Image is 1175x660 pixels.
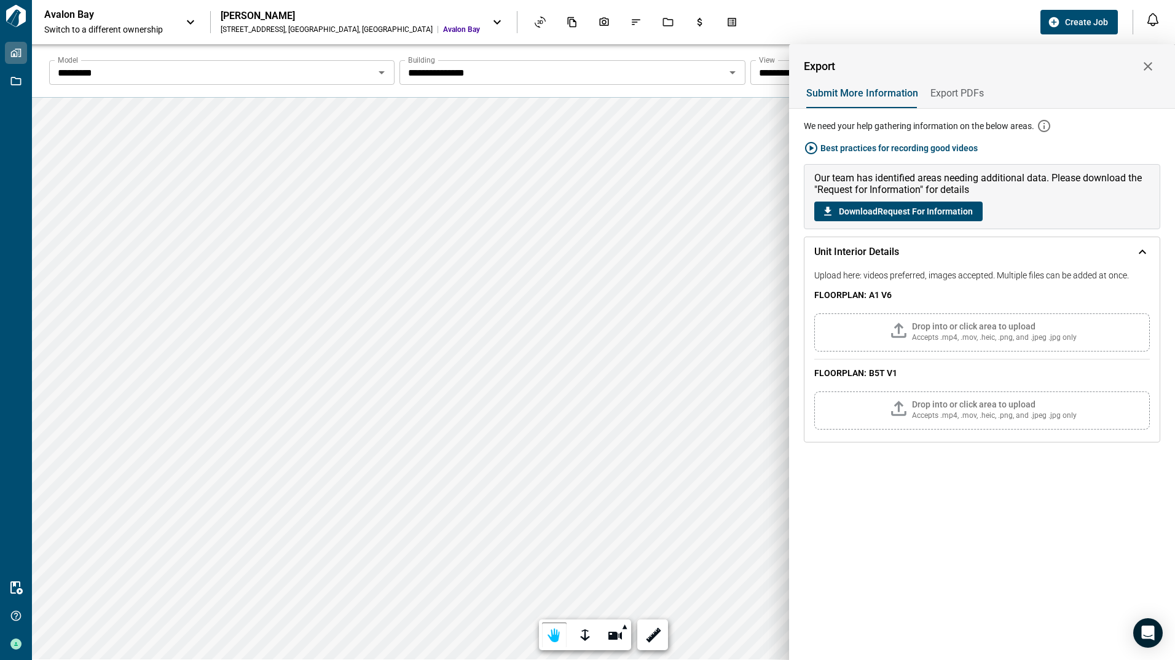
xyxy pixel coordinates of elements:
span: Unit Interior Details [814,246,899,258]
span: Export [804,60,835,73]
div: base tabs [794,79,1160,108]
span: Drop into or click area to upload [912,321,1035,331]
span: FLOORPLAN: [814,367,867,379]
span: We need your help gathering information on the below areas. [804,120,1034,132]
span: Export PDFs [930,87,984,100]
span: Drop into or click area to upload [912,399,1035,409]
span: Accepts .mp4, .mov, .heic, .png, and .jpeg .jpg only [912,332,1077,342]
div: Our team has identified areas needing additional data. Please download the "Request for Informati... [814,172,1150,195]
span: Submit More Information [806,87,918,100]
span: Best practices for recording good videos [820,142,978,154]
span: Download Request for Information [839,205,973,218]
span: A1 V6 [869,290,892,300]
span: FLOORPLAN: [814,289,867,301]
span: Accepts .mp4, .mov, .heic, .png, and .jpeg .jpg only [912,411,1077,420]
span: B5T V1 [869,368,897,378]
span: Upload here: videos preferred, images accepted. Multiple files can be added at once. [814,270,1129,280]
button: DownloadRequest for Information [814,202,983,221]
button: Best practices for recording good videos [804,137,983,159]
div: Open Intercom Messenger [1133,618,1163,648]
